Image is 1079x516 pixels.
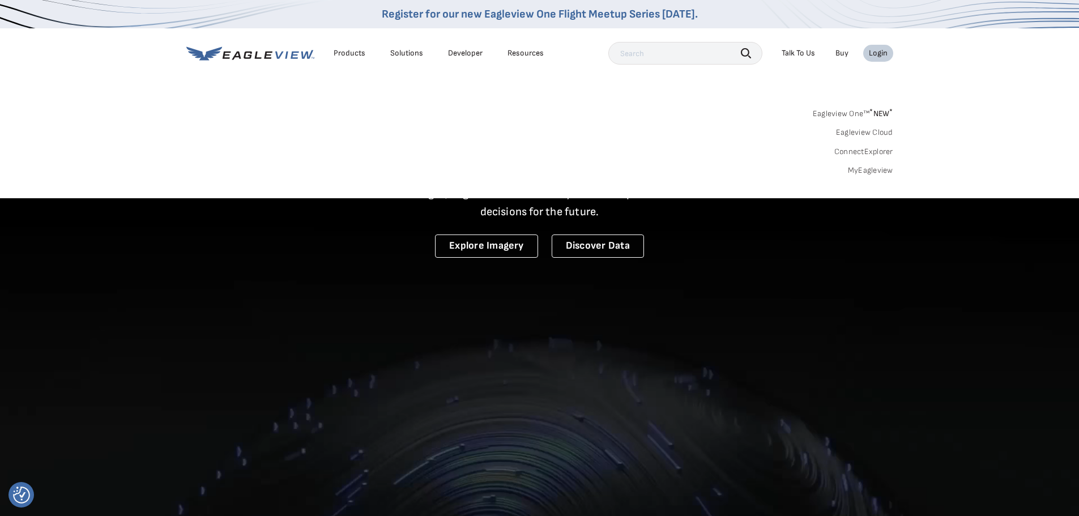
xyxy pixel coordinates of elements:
a: MyEagleview [848,165,893,176]
a: ConnectExplorer [834,147,893,157]
div: Resources [507,48,544,58]
a: Register for our new Eagleview One Flight Meetup Series [DATE]. [382,7,698,21]
a: Eagleview Cloud [836,127,893,138]
a: Explore Imagery [435,234,538,258]
a: Discover Data [552,234,644,258]
span: NEW [869,109,893,118]
img: Revisit consent button [13,487,30,504]
div: Login [869,48,888,58]
a: Eagleview One™*NEW* [813,105,893,118]
div: Talk To Us [782,48,815,58]
a: Buy [835,48,848,58]
a: Developer [448,48,483,58]
div: Solutions [390,48,423,58]
button: Consent Preferences [13,487,30,504]
input: Search [608,42,762,65]
div: Products [334,48,365,58]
